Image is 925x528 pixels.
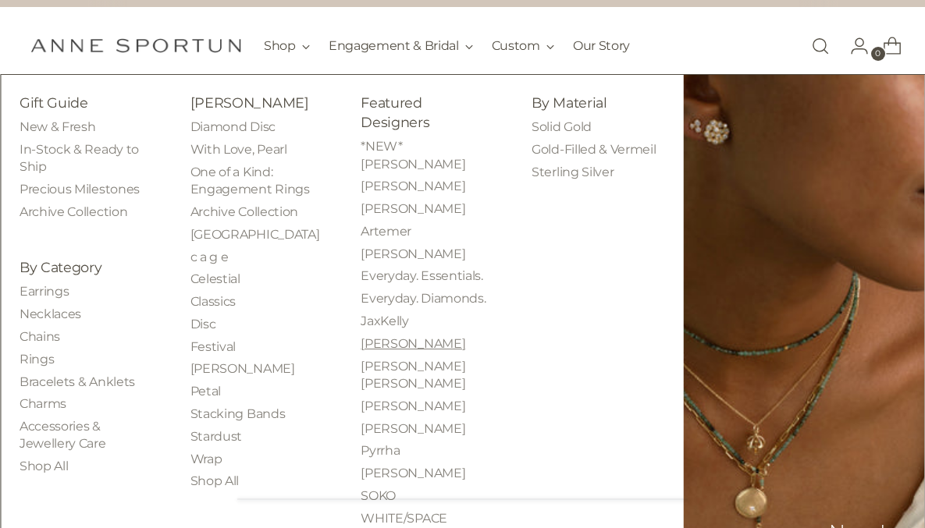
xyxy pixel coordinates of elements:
[492,29,554,63] button: Custom
[264,29,310,63] button: Shop
[805,30,836,62] a: Open search modal
[573,29,630,63] a: Our Story
[871,47,885,61] span: 0
[870,30,902,62] a: Open cart modal
[329,29,473,63] button: Engagement & Bridal
[30,38,241,53] a: Anne Sportun Fine Jewellery
[838,30,869,62] a: Go to the account page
